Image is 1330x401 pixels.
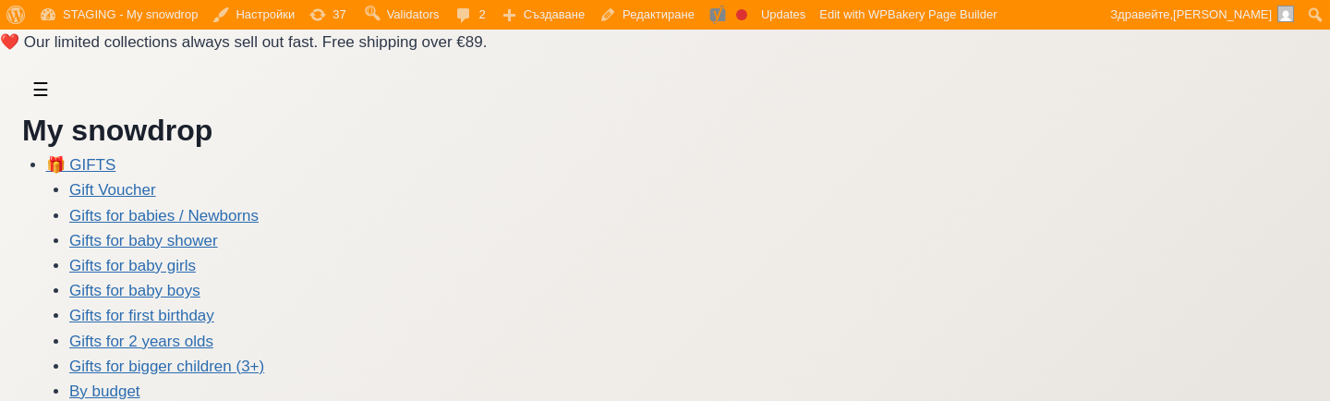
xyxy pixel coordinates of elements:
a: Gifts for baby girls [69,257,196,274]
a: Gifts for first birthday [69,307,214,324]
a: Gifts for bigger children (3+) [69,358,264,375]
a: Gifts for baby boys [69,282,200,299]
a: 🎁 GIFTS [46,156,116,174]
a: Gifts for baby shower [69,232,218,249]
a: Gifts for babies / Newborns [69,207,259,225]
label: Toggle mobile menu [22,71,59,108]
div: Focus keyphrase not set [736,9,747,20]
a: My snowdrop [22,114,212,147]
a: By budget [69,383,140,400]
span: [PERSON_NAME] [1173,7,1272,21]
a: Gift Voucher [69,181,156,199]
a: Gifts for 2 years olds [69,333,213,350]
